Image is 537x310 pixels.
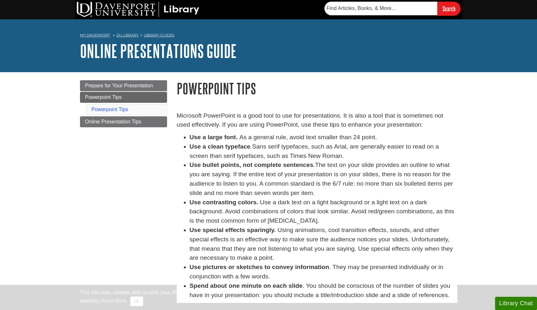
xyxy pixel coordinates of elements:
strong: Use bullet points, not complete sentences [190,161,313,168]
input: Search [437,2,461,15]
span: Online Presentation Tips [85,119,141,124]
a: DU Library [116,33,139,37]
em: . [313,161,315,168]
strong: Use contrasting colors. [190,199,258,206]
li: Using animations, cool transition effects, sounds, and other special effects is an effective way ... [190,226,457,263]
a: Prepare for Your Presentation [80,80,167,91]
a: Powerpoint Tips [80,92,167,103]
strong: Spend about one minute on each slide [190,282,303,289]
button: Library Chat [495,297,537,310]
a: Online Presentations Guide [80,41,237,61]
strong: Use a large font. [190,134,238,140]
button: Close [130,296,143,306]
nav: breadcrumb [80,31,457,41]
div: This site uses cookies and records your IP address for usage statistics. Additionally, we use Goo... [80,289,457,306]
a: Online Presentation Tips [80,116,167,127]
div: Guide Page Menu [80,80,167,127]
li: As a general rule, avoid text smaller than 24 point. [190,133,457,142]
a: Read More [101,298,126,304]
span: Prepare for Your Presentation [85,83,153,88]
input: Find Articles, Books, & More... [324,2,437,15]
a: Library Guides [144,33,174,37]
li: The text on your slide provides an outline to what you are saying. If the entire text of your pre... [190,160,457,198]
h1: Powerpoint Tips [177,80,457,97]
form: Searches DU Library's articles, books, and more [324,2,461,15]
li: . You should be conscious of the number of slides you have in your presentation: you should inclu... [190,281,457,300]
em: . [250,143,252,150]
a: Powerpoint Tips [92,107,128,112]
strong: Use pictures or sketches to convey information [190,264,329,270]
li: . They may be presented individually or in conjunction with a few words. [190,263,457,281]
p: Microsoft PowerPoint is a good tool to use for presentations. It is also a tool that is sometimes... [177,111,457,130]
img: DU Library [77,2,199,17]
a: My Davenport [80,33,110,38]
strong: Use a clean typeface [190,143,251,150]
span: Powerpoint Tips [85,94,122,100]
li: Use a dark text on a light background or a light text on a dark background. Avoid combinations of... [190,198,457,226]
strong: Use special effects sparingly. [190,227,276,233]
li: Sans serif typefaces, such as Arial, are generally easier to read on a screen than serif typeface... [190,142,457,161]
